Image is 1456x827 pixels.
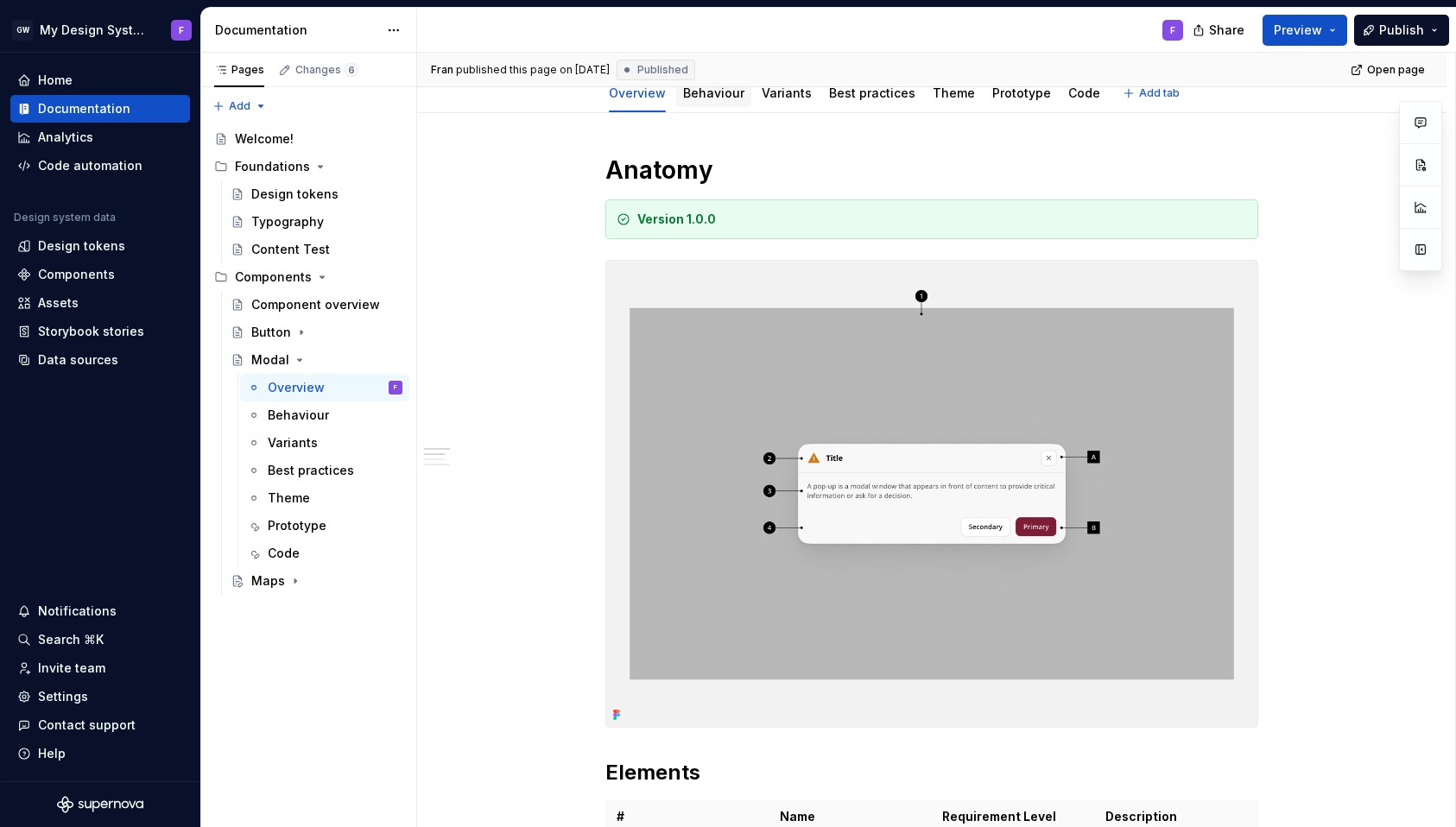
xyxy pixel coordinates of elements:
[229,99,250,113] span: Add
[240,484,409,512] a: Theme
[1209,22,1244,39] span: Share
[1170,23,1175,37] div: F
[224,319,409,346] a: Button
[38,688,88,705] div: Settings
[10,232,190,260] a: Design tokens
[926,74,982,110] div: Theme
[1345,58,1433,82] a: Open page
[235,158,310,175] div: Foundations
[10,318,190,345] a: Storybook stories
[38,266,115,283] div: Components
[605,155,1258,186] h1: Anatomy
[10,711,190,739] button: Contact support
[10,740,190,767] button: Help
[268,462,354,479] div: Best practices
[38,717,136,734] div: Contact support
[10,261,190,288] a: Components
[676,74,751,110] div: Behaviour
[822,74,922,110] div: Best practices
[780,808,921,825] p: Name
[240,457,409,484] a: Best practices
[224,346,409,374] a: Modal
[10,289,190,317] a: Assets
[224,291,409,319] a: Component overview
[235,130,294,148] div: Welcome!
[268,407,329,424] div: Behaviour
[431,63,453,77] span: Fran
[12,20,33,41] div: GW
[1117,81,1187,105] button: Add tab
[240,401,409,429] a: Behaviour
[268,517,326,534] div: Prototype
[10,683,190,710] a: Settings
[3,11,197,48] button: GWMy Design SystemF
[268,434,318,451] div: Variants
[1061,74,1107,110] div: Code
[394,379,397,396] div: F
[224,567,409,595] a: Maps
[240,540,409,567] a: Code
[38,100,130,117] div: Documentation
[40,22,150,39] div: My Design System
[637,211,716,226] strong: Version 1.0.0
[215,22,378,39] div: Documentation
[1068,85,1100,100] a: Code
[251,324,291,341] div: Button
[1139,86,1180,100] span: Add tab
[942,808,1084,825] p: Requirement Level
[38,323,144,340] div: Storybook stories
[240,374,409,401] a: OverviewF
[38,660,105,677] div: Invite team
[224,180,409,208] a: Design tokens
[251,296,380,313] div: Component overview
[207,153,409,180] div: Foundations
[1379,22,1424,39] span: Publish
[38,237,125,255] div: Design tokens
[268,545,300,562] div: Code
[207,263,409,291] div: Components
[251,241,330,258] div: Content Test
[240,512,409,540] a: Prototype
[10,626,190,653] button: Search ⌘K
[10,346,190,374] a: Data sources
[985,74,1058,110] div: Prototype
[1367,63,1425,77] span: Open page
[38,603,117,620] div: Notifications
[609,85,666,100] a: Overview
[10,597,190,625] button: Notifications
[57,796,143,813] svg: Supernova Logo
[602,74,673,110] div: Overview
[606,261,1257,727] img: c72d460b-1b91-4d94-8dba-b3a4e8a0305b.png
[933,85,975,100] a: Theme
[295,63,358,77] div: Changes
[617,808,758,825] p: #
[38,129,93,146] div: Analytics
[1263,15,1347,46] button: Preview
[10,123,190,151] a: Analytics
[207,125,409,595] div: Page tree
[207,94,272,118] button: Add
[762,85,812,100] a: Variants
[251,351,289,369] div: Modal
[38,294,79,312] div: Assets
[1184,15,1256,46] button: Share
[637,63,688,77] span: Published
[992,85,1051,100] a: Prototype
[224,236,409,263] a: Content Test
[38,72,73,89] div: Home
[755,74,819,110] div: Variants
[235,268,312,286] div: Components
[456,63,610,77] div: published this page on [DATE]
[38,351,118,369] div: Data sources
[251,572,285,590] div: Maps
[38,631,104,648] div: Search ⌘K
[268,489,310,507] div: Theme
[10,152,190,180] a: Code automation
[38,745,66,762] div: Help
[683,85,744,100] a: Behaviour
[214,63,264,77] div: Pages
[207,125,409,153] a: Welcome!
[240,429,409,457] a: Variants
[1274,22,1322,39] span: Preview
